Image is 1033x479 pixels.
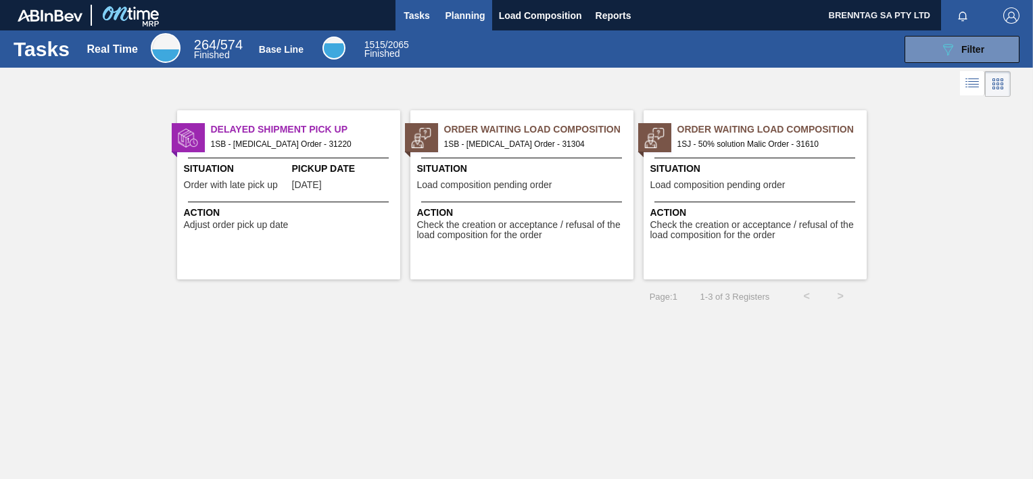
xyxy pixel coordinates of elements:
[292,180,322,190] span: 08/29/2025
[184,220,289,230] span: Adjust order pick up date
[364,39,385,50] span: 1515
[211,122,400,137] span: Delayed Shipment Pick Up
[446,7,485,24] span: Planning
[194,37,243,52] span: / 574
[960,71,985,97] div: List Vision
[650,220,863,241] span: Check the creation or acceptance / refusal of the load composition for the order
[194,39,243,60] div: Real Time
[961,44,984,55] span: Filter
[184,180,278,190] span: Order with late pick up
[650,292,677,302] span: Page : 1
[644,128,665,148] img: status
[364,48,400,59] span: Finished
[444,122,633,137] span: Order Waiting Load Composition
[14,41,70,57] h1: Tasks
[259,44,304,55] div: Base Line
[178,128,198,148] img: status
[292,162,397,176] span: Pickup Date
[698,292,769,302] span: 1 - 3 of 3 Registers
[402,7,432,24] span: Tasks
[650,162,863,176] span: Situation
[941,6,984,25] button: Notifications
[211,137,389,152] span: 1SB - Citric Acid Order - 31220
[677,137,856,152] span: 1SJ - 50% solution Malic Order - 31610
[596,7,631,24] span: Reports
[364,41,409,58] div: Base Line
[444,137,623,152] span: 1SB - Citric Acid Order - 31304
[194,49,230,60] span: Finished
[184,206,397,220] span: Action
[650,180,786,190] span: Load composition pending order
[194,37,216,52] span: 264
[823,279,857,313] button: >
[18,9,82,22] img: TNhmsLtSVTkK8tSr43FrP2fwEKptu5GPRR3wAAAABJRU5ErkJggg==
[322,37,345,60] div: Base Line
[905,36,1019,63] button: Filter
[417,180,552,190] span: Load composition pending order
[790,279,823,313] button: <
[417,220,630,241] span: Check the creation or acceptance / refusal of the load composition for the order
[985,71,1011,97] div: Card Vision
[677,122,867,137] span: Order Waiting Load Composition
[411,128,431,148] img: status
[151,33,181,63] div: Real Time
[364,39,409,50] span: / 2065
[1003,7,1019,24] img: Logout
[650,206,863,220] span: Action
[417,162,630,176] span: Situation
[417,206,630,220] span: Action
[87,43,138,55] div: Real Time
[499,7,582,24] span: Load Composition
[184,162,289,176] span: Situation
